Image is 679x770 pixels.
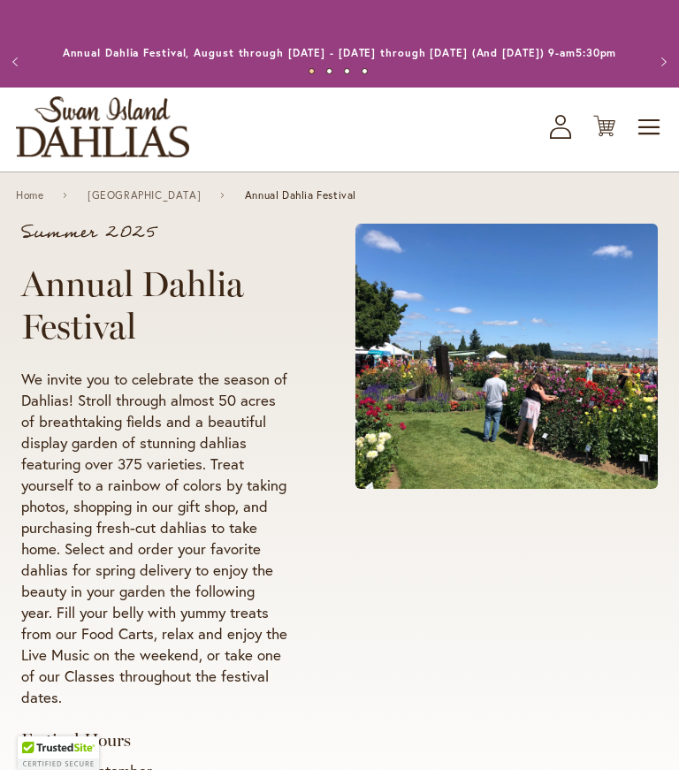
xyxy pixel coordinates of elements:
p: We invite you to celebrate the season of Dahlias! Stroll through almost 50 acres of breathtaking ... [21,369,288,708]
span: Annual Dahlia Festival [245,189,356,202]
h1: Annual Dahlia Festival [21,263,288,347]
a: [GEOGRAPHIC_DATA] [88,189,201,202]
button: Next [644,44,679,80]
button: 3 of 4 [344,68,350,74]
button: 1 of 4 [309,68,315,74]
a: Home [16,189,43,202]
p: Summer 2025 [21,224,288,241]
a: Annual Dahlia Festival, August through [DATE] - [DATE] through [DATE] (And [DATE]) 9-am5:30pm [63,46,617,59]
a: store logo [16,96,189,157]
button: 2 of 4 [326,68,332,74]
button: 4 of 4 [362,68,368,74]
